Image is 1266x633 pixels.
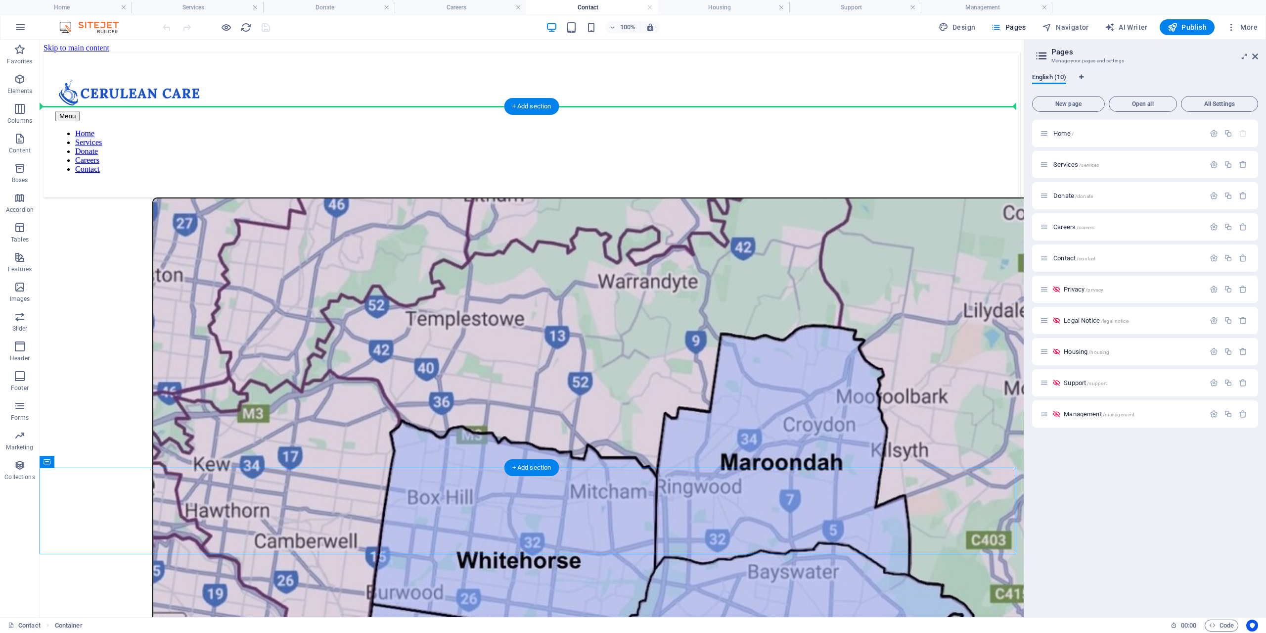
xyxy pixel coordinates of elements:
div: The startpage cannot be deleted [1239,129,1247,138]
p: Favorites [7,57,32,65]
div: Services/services [1050,161,1205,168]
span: Design [939,22,976,32]
img: Editor Logo [57,21,131,33]
span: English (10) [1032,71,1066,85]
button: reload [240,21,252,33]
div: Settings [1210,316,1218,325]
span: Publish [1168,22,1207,32]
div: Duplicate [1224,410,1232,418]
span: Code [1209,620,1234,632]
div: Remove [1239,379,1247,387]
span: / [1072,131,1074,137]
div: Settings [1210,223,1218,231]
span: Pages [991,22,1026,32]
span: Navigator [1042,22,1089,32]
p: Elements [7,87,33,95]
h2: Pages [1051,48,1258,56]
h4: Management [921,2,1052,13]
button: 100% [605,21,640,33]
div: Housing/housing [1061,348,1205,355]
div: Legal Notice/legal-notice [1061,317,1205,324]
span: /contact [1077,256,1095,261]
div: Duplicate [1224,379,1232,387]
div: Remove [1239,223,1247,231]
h6: 100% [620,21,636,33]
div: Donate/donate [1050,193,1205,199]
div: Design (Ctrl+Alt+Y) [935,19,980,35]
div: Remove [1239,254,1247,262]
span: AI Writer [1105,22,1148,32]
a: Skip to main content [4,4,70,12]
div: Duplicate [1224,160,1232,169]
div: Remove [1239,410,1247,418]
a: Click to cancel selection. Double-click to open Pages [8,620,41,632]
span: Housing [1064,348,1109,355]
p: Features [8,265,32,273]
div: Duplicate [1224,192,1232,200]
h4: Careers [395,2,526,13]
span: 00 00 [1181,620,1196,632]
span: Click to open page [1053,192,1093,199]
button: Publish [1160,19,1215,35]
span: Click to open page [1064,286,1103,293]
p: Tables [11,236,29,243]
span: Click to open page [1064,317,1128,324]
div: Remove [1239,192,1247,200]
span: /support [1087,381,1107,386]
div: Remove [1239,285,1247,293]
div: Careers/careers [1050,224,1205,230]
span: All Settings [1185,101,1254,107]
div: Home/ [1050,130,1205,137]
span: Click to open page [1053,161,1099,168]
p: Header [10,354,30,362]
span: Open all [1113,101,1173,107]
h4: Housing [658,2,789,13]
div: Settings [1210,379,1218,387]
span: Click to open page [1053,254,1095,262]
p: Accordion [6,206,34,214]
button: AI Writer [1101,19,1152,35]
i: Reload page [240,22,252,33]
button: Pages [987,19,1030,35]
button: Design [935,19,980,35]
p: Columns [7,117,32,125]
div: Duplicate [1224,316,1232,325]
h4: Support [789,2,921,13]
p: Footer [11,384,29,392]
h4: Contact [526,2,658,13]
div: Remove [1239,316,1247,325]
span: Click to open page [1053,223,1094,231]
p: Slider [12,325,28,333]
button: Navigator [1038,19,1093,35]
div: Settings [1210,285,1218,293]
p: Marketing [6,443,33,451]
span: Click to open page [1053,130,1074,137]
div: Language Tabs [1032,73,1258,92]
span: /services [1079,162,1099,168]
div: Settings [1210,254,1218,262]
button: Open all [1109,96,1177,112]
div: Support/support [1061,380,1205,386]
div: + Add section [504,459,559,476]
div: Duplicate [1224,347,1232,356]
div: Settings [1210,347,1218,356]
div: + Add section [504,98,559,115]
h4: Services [132,2,263,13]
span: More [1226,22,1258,32]
h3: Manage your pages and settings [1051,56,1238,65]
button: Click here to leave preview mode and continue editing [220,21,232,33]
span: New page [1037,101,1100,107]
h4: Donate [263,2,395,13]
div: Duplicate [1224,129,1232,138]
nav: breadcrumb [55,620,83,632]
button: Usercentrics [1246,620,1258,632]
p: Collections [4,473,35,481]
span: /donate [1075,194,1093,199]
div: Settings [1210,160,1218,169]
div: Duplicate [1224,254,1232,262]
div: Duplicate [1224,285,1232,293]
span: /housing [1088,349,1109,355]
div: Settings [1210,410,1218,418]
span: /privacy [1085,287,1103,292]
div: Privacy/privacy [1061,286,1205,292]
